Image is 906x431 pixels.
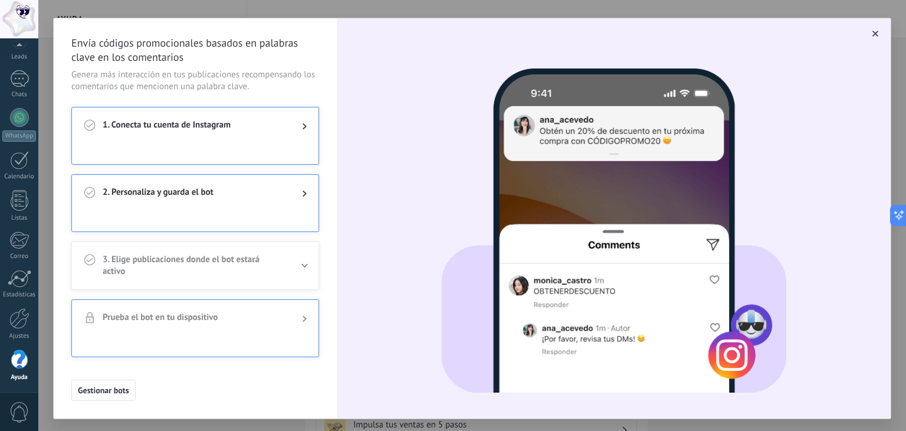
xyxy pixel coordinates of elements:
[441,56,786,393] img: device_es_base.png
[71,380,136,401] button: Gestionar bots
[2,332,37,340] div: Ajustes
[103,254,283,277] span: 3. Elige publicaciones donde el bot estará activo
[103,119,283,133] span: 1. Conecta tu cuenta de Instagram
[71,69,319,93] span: Genera más interacción en tus publicaciones recompensando los comentarios que mencionen una palab...
[71,36,319,64] span: Envía códigos promocionales basados en palabras clave en los comentarios
[2,253,37,260] div: Correo
[78,386,129,394] span: Gestionar bots
[2,130,36,142] div: WhatsApp
[2,173,37,181] div: Calendario
[2,291,37,299] div: Estadísticas
[103,187,283,201] span: 2. Personaliza y guarda el bot
[2,53,37,61] div: Leads
[2,214,37,222] div: Listas
[2,374,37,381] div: Ayuda
[2,91,37,99] div: Chats
[103,312,283,326] span: Prueba el bot en tu dispositivo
